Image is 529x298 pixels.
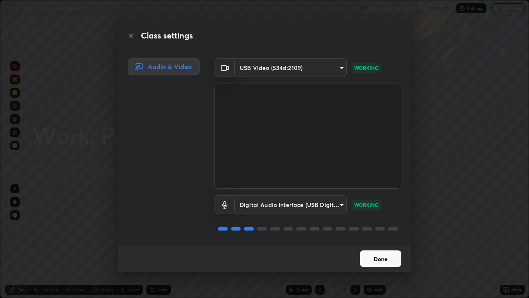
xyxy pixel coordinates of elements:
p: WORKING [354,64,379,72]
div: USB Video (534d:2109) [235,195,347,214]
div: USB Video (534d:2109) [235,58,347,77]
button: Done [360,250,401,267]
p: WORKING [354,201,379,209]
h2: Class settings [141,29,193,42]
div: Audio & Video [128,58,200,75]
